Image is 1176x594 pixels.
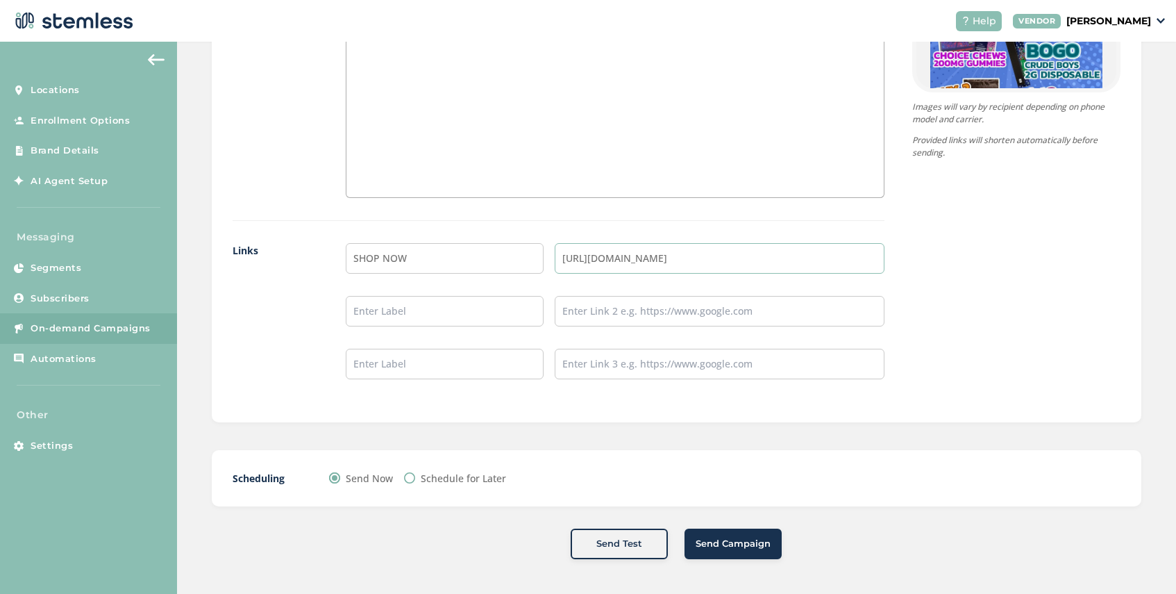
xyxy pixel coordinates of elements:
p: Images will vary by recipient depending on phone model and carrier. [912,101,1120,126]
label: Schedule for Later [421,471,506,486]
span: Subscribers [31,292,90,306]
label: Scheduling [233,471,301,486]
span: AI Agent Setup [31,174,108,188]
span: Settings [31,439,73,453]
iframe: Chat Widget [1107,527,1176,594]
span: Help [973,14,996,28]
img: logo-dark-0685b13c.svg [11,7,133,35]
span: Automations [31,352,96,366]
span: On-demand Campaigns [31,322,151,336]
p: [PERSON_NAME] [1066,14,1151,28]
p: Provided links will shorten automatically before sending. [912,134,1120,159]
input: Enter Link 3 e.g. https://www.google.com [555,349,884,379]
span: Locations [31,83,80,97]
img: icon_down-arrow-small-66adaf34.svg [1157,18,1165,24]
button: Send Campaign [684,529,782,559]
label: Links [233,243,318,402]
span: Brand Details [31,144,99,158]
input: Enter Label [346,243,544,274]
span: Send Campaign [696,537,771,551]
input: Enter Link 2 e.g. https://www.google.com [555,296,884,327]
button: Send Test [571,529,668,559]
label: Send Now [346,471,393,486]
span: Segments [31,261,81,275]
img: icon-arrow-back-accent-c549486e.svg [148,54,165,65]
span: Send Test [596,537,642,551]
input: Enter Label [346,349,544,379]
img: icon-help-white-03924b79.svg [961,17,970,25]
input: Enter Link 1 e.g. https://www.google.com [555,243,884,274]
input: Enter Label [346,296,544,327]
span: Enrollment Options [31,114,130,128]
div: VENDOR [1013,14,1061,28]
